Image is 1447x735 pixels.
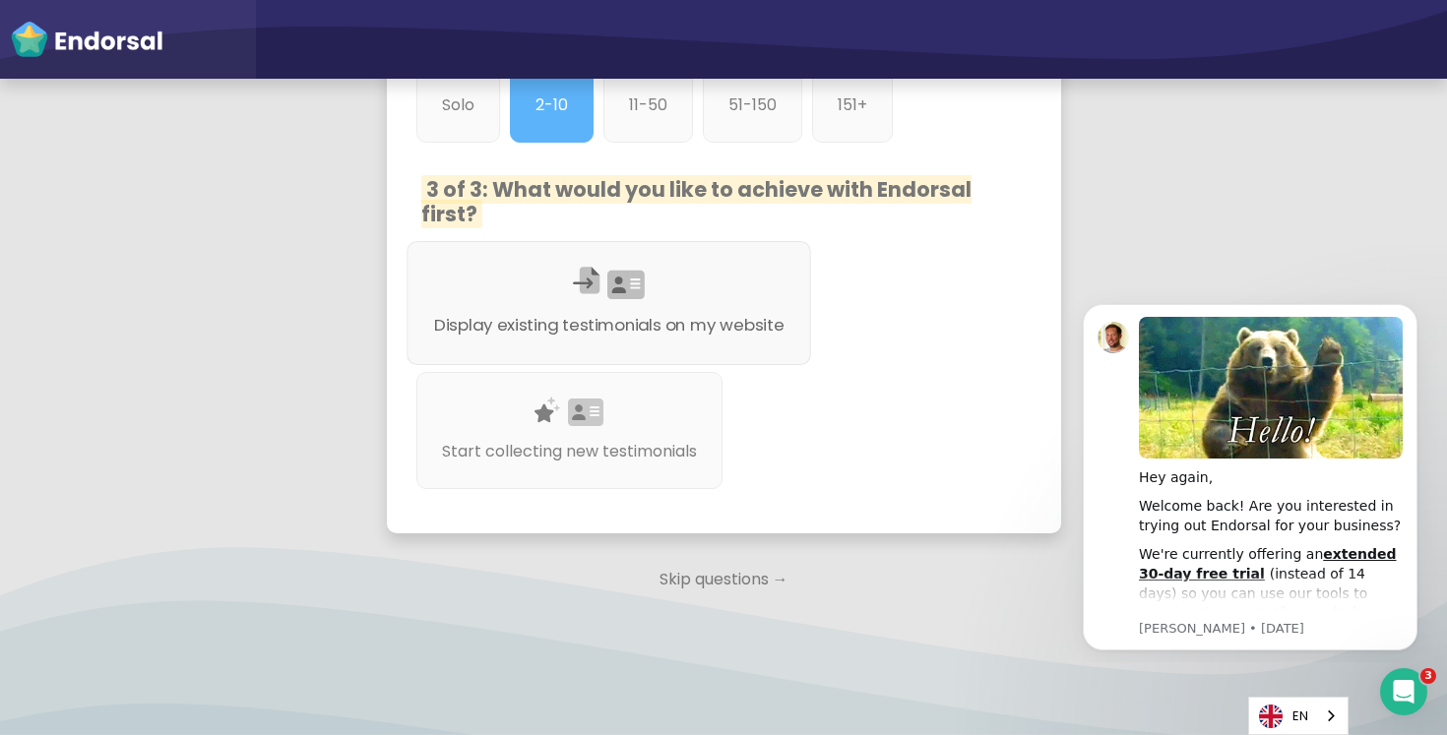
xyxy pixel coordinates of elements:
iframe: Intercom notifications message [1053,286,1447,662]
aside: Language selected: English [1248,697,1349,735]
p: Message from Dean, sent 5w ago [86,334,349,351]
p: 151+ [838,93,867,117]
p: 11-50 [629,93,667,117]
span: 3 [1420,668,1436,684]
a: EN [1249,698,1348,734]
span: 3 of 3: What would you like to achieve with Endorsal first? [421,175,972,228]
img: endorsal-logo-white@2x.png [10,20,163,59]
p: Skip questions → [387,558,1061,601]
p: 2-10 [535,93,568,117]
p: Start collecting new testimonials [442,440,697,463]
p: Display existing testimonials on my website [433,313,784,337]
div: Language [1248,697,1349,735]
iframe: Intercom live chat [1380,668,1427,715]
div: We're currently offering an (instead of 14 days) so you can use our tools to your heart's content... [86,259,349,528]
p: 51-150 [728,93,777,117]
p: Solo [442,93,474,117]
